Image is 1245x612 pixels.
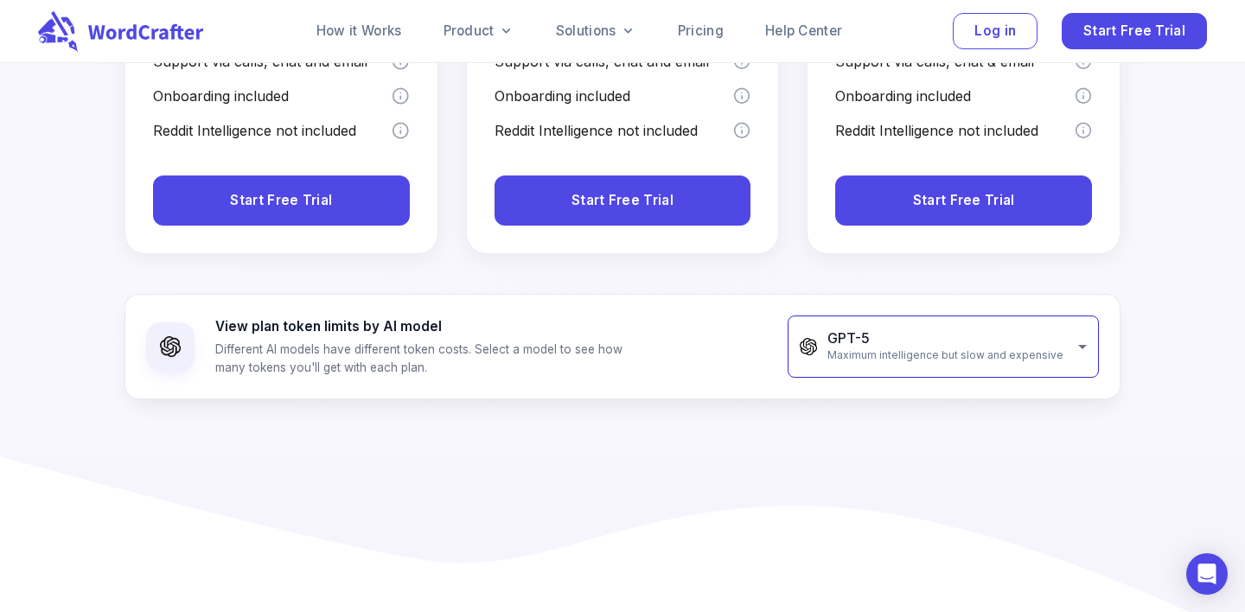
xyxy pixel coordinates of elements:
[953,13,1037,50] button: Log in
[153,175,410,226] button: Start Free Trial
[1062,13,1207,50] button: Start Free Trial
[571,189,674,213] span: Start Free Trial
[974,20,1016,43] span: Log in
[733,121,750,140] svg: Reddit Intelligence is a premium add-on that must be purchased separately. It provides Reddit dat...
[1083,20,1185,43] span: Start Free Trial
[316,21,402,41] a: How it Works
[556,21,636,41] a: Solutions
[788,316,1099,378] div: GPT-5Maximum intelligence but slow and expensive
[835,120,1074,141] p: Reddit Intelligence not included
[444,21,514,41] a: Product
[913,189,1015,213] span: Start Free Trial
[392,121,409,140] svg: Reddit Intelligence is a premium add-on that must be purchased separately. It provides Reddit dat...
[765,21,842,41] a: Help Center
[733,86,750,105] svg: We offer a comprehensive, hands-on onboarding for the entire team for customers with the startup ...
[827,330,1063,347] p: GPT-5
[1075,121,1092,140] svg: Reddit Intelligence is a premium add-on that must be purchased separately. It provides Reddit dat...
[215,341,649,376] p: Different AI models have different token costs. Select a model to see how many tokens you'll get ...
[495,175,751,226] button: Start Free Trial
[678,21,724,41] a: Pricing
[392,86,409,105] svg: We offer a comprehensive, hands-on onboarding for the entire team for customers with the pro plan...
[230,189,332,213] span: Start Free Trial
[495,120,733,141] p: Reddit Intelligence not included
[153,86,392,106] p: Onboarding included
[1186,553,1228,595] div: Open Intercom Messenger
[153,120,392,141] p: Reddit Intelligence not included
[160,336,181,357] img: GPT-5
[835,86,1074,106] p: Onboarding included
[835,175,1092,226] button: Start Free Trial
[1075,86,1092,105] svg: We offer a comprehensive, hands-on onboarding for the entire team for customers with the enterpri...
[827,347,1063,364] span: Maximum intelligence but slow and expensive
[495,86,733,106] p: Onboarding included
[215,317,649,337] p: View plan token limits by AI model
